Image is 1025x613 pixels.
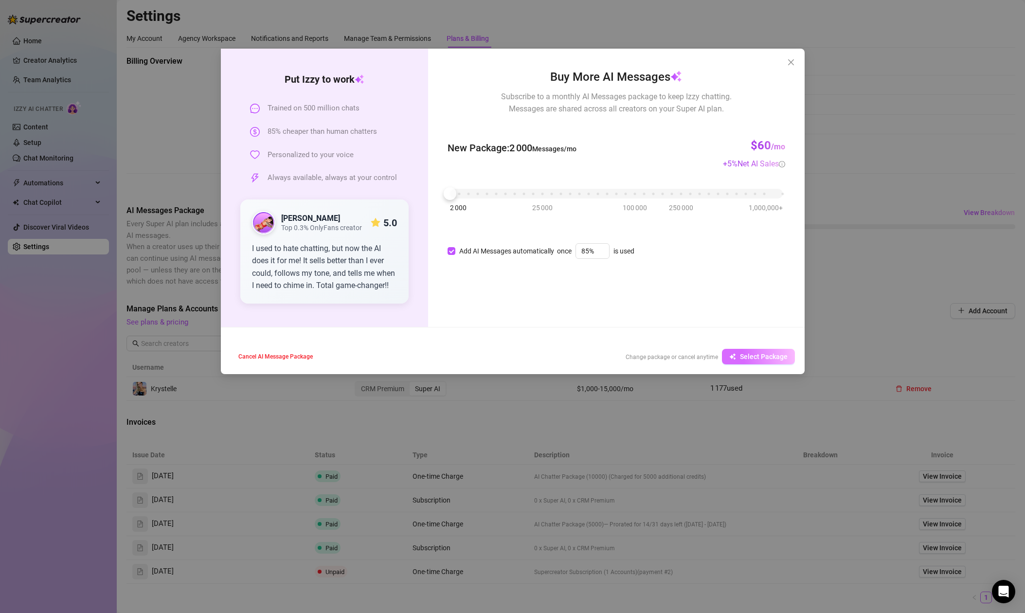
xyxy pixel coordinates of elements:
span: close [787,58,795,66]
button: Select Package [722,349,795,364]
span: New Package : 2 000 [448,141,576,156]
img: public [253,212,274,234]
strong: [PERSON_NAME] [281,214,340,223]
div: I used to hate chatting, but now the AI does it for me! It sells better than I ever could, follow... [252,242,397,292]
span: heart [250,150,260,160]
span: 1,000,000+ [749,202,783,213]
span: 2 000 [450,202,467,213]
span: is used [613,246,634,256]
div: Add AI Messages automatically [459,246,554,256]
span: 100 000 [623,202,647,213]
h3: $60 [751,138,785,154]
span: Messages/mo [532,145,576,153]
span: Buy More AI Messages [550,68,682,87]
span: 250 000 [669,202,693,213]
span: 85% cheaper than human chatters [268,126,377,138]
span: once [557,246,572,256]
span: dollar [250,127,260,137]
span: Personalized to your voice [268,149,354,161]
span: Always available, always at your control [268,172,397,184]
strong: Put Izzy to work [285,73,364,85]
span: /mo [771,142,785,151]
span: Trained on 500 million chats [268,103,360,114]
span: Top 0.3% OnlyFans creator [281,224,362,232]
span: Subscribe to a monthly AI Messages package to keep Izzy chatting. Messages are shared across all ... [501,90,732,115]
button: Cancel AI Message Package [231,349,321,364]
div: Open Intercom Messenger [992,580,1015,603]
div: Net AI Sales [737,158,785,170]
span: 25 000 [532,202,553,213]
strong: 5.0 [383,217,397,229]
span: Select Package [740,353,788,361]
span: + 5 % [723,159,785,168]
span: thunderbolt [250,173,260,183]
span: star [371,218,380,228]
span: Close [783,58,799,66]
span: info-circle [779,161,785,167]
button: Close [783,54,799,70]
span: Cancel AI Message Package [238,353,313,360]
span: Change package or cancel anytime [626,354,718,361]
span: message [250,104,260,113]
